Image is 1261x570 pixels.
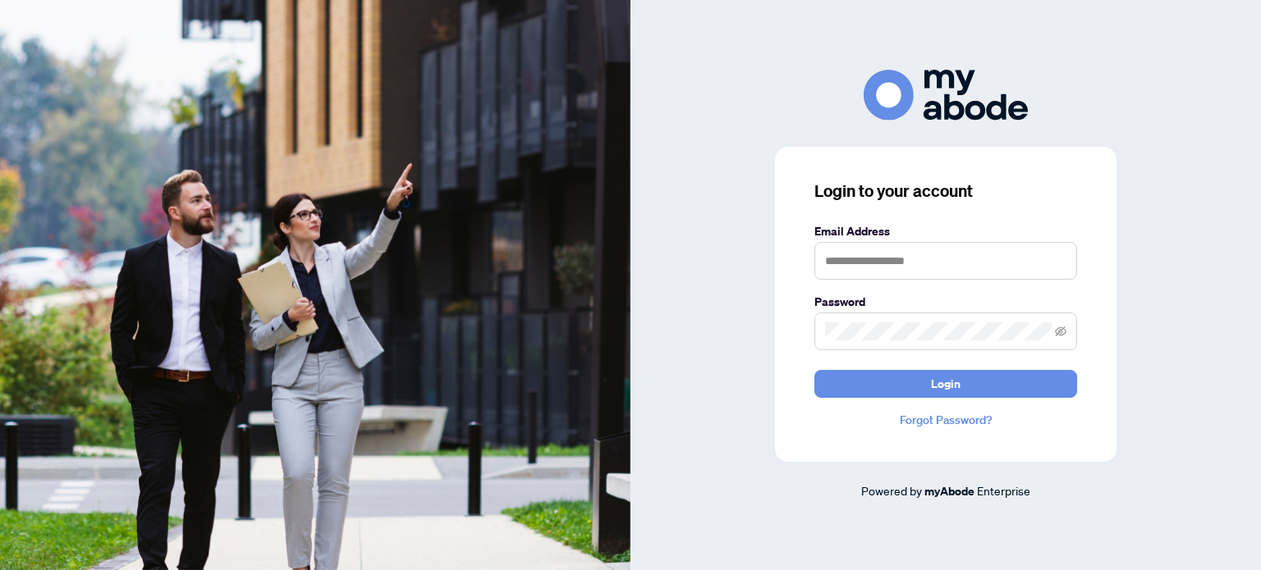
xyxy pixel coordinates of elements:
[861,483,922,498] span: Powered by
[814,180,1077,203] h3: Login to your account
[814,222,1077,240] label: Email Address
[814,411,1077,429] a: Forgot Password?
[931,371,961,397] span: Login
[1055,326,1066,337] span: eye-invisible
[977,483,1030,498] span: Enterprise
[924,482,974,500] a: myAbode
[864,70,1028,120] img: ma-logo
[814,293,1077,311] label: Password
[814,370,1077,398] button: Login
